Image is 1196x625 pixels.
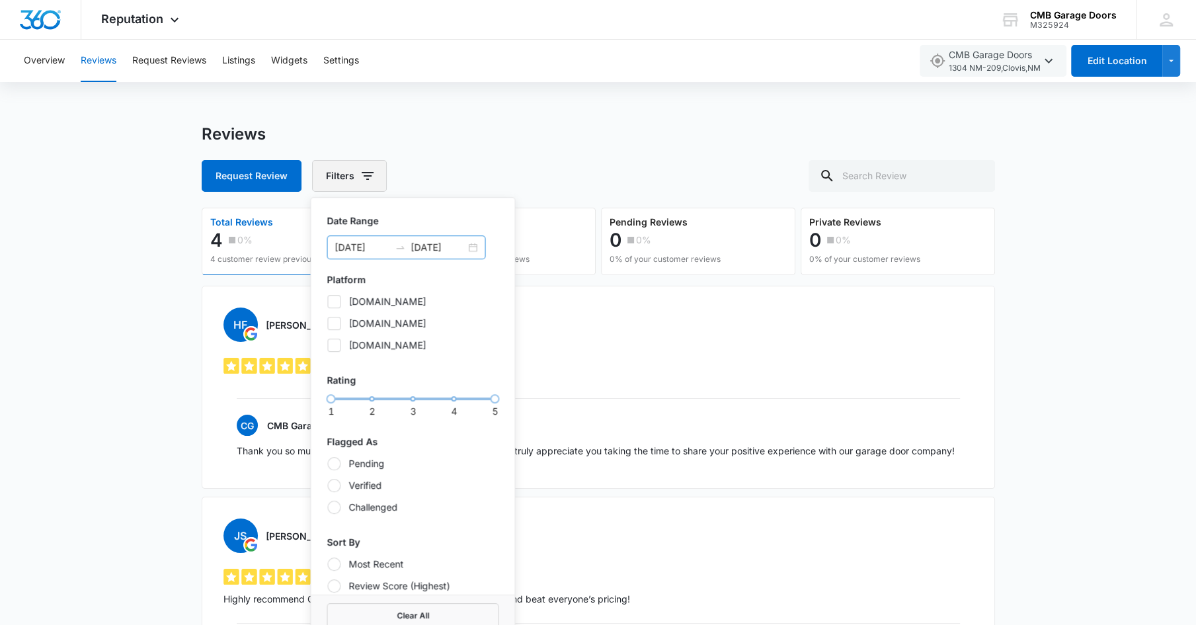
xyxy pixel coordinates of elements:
[202,160,301,192] button: Request Review
[223,308,258,342] span: Hf
[327,373,498,387] p: Rating
[836,235,851,245] p: 0%
[210,253,341,265] p: 4 customer review previous period
[610,218,721,227] p: Pending Reviews
[920,45,1066,77] button: CMB Garage Doors1304 NM-209,Clovis,NM
[327,500,498,514] label: Challenged
[949,62,1041,75] span: 1304 NM-209 , Clovis , NM
[223,519,258,553] span: JS
[369,404,375,419] span: 2
[81,40,116,82] button: Reviews
[395,242,405,253] span: swap-right
[271,40,307,82] button: Widgets
[237,444,960,458] p: Thank you so much for the 5-star rating, [PERSON_NAME]! We truly appreciate you taking the time t...
[328,404,334,419] span: 1
[327,435,498,448] p: Flagged As
[809,160,995,192] input: Search Review
[949,48,1041,75] span: CMB Garage Doors
[395,242,405,253] span: to
[237,235,253,245] p: 0%
[411,240,465,255] input: End date
[327,272,498,286] p: Platform
[222,40,255,82] button: Listings
[266,318,342,332] h3: [PERSON_NAME]
[245,326,257,342] img: google.svg
[210,229,223,251] p: 4
[327,579,498,593] label: Review Score (Highest)
[266,529,342,543] h3: [PERSON_NAME]
[327,535,498,549] p: Sort By
[610,253,721,265] p: 0% of your customer reviews
[610,229,621,251] p: 0
[202,124,266,144] h1: Reviews
[312,160,387,192] button: Filters
[101,12,163,26] span: Reputation
[809,218,920,227] p: Private Reviews
[237,415,258,436] span: CG
[327,557,498,571] label: Most Recent
[327,456,498,470] label: Pending
[245,537,257,553] img: google.svg
[809,229,821,251] p: 0
[132,40,206,82] button: Request Reviews
[327,316,498,330] label: [DOMAIN_NAME]
[335,240,389,255] input: Start date
[809,253,920,265] p: 0% of your customer reviews
[223,592,973,606] p: Highly recommend CMB Lubbock. They were highly professional and beat everyone’s pricing!
[1030,21,1117,30] div: account id
[327,338,498,352] label: [DOMAIN_NAME]
[1071,45,1162,77] button: Edit Location
[24,40,65,82] button: Overview
[1030,10,1117,21] div: account name
[492,404,498,419] span: 5
[267,419,354,433] h4: CMB Garage Doors
[410,404,416,419] span: 3
[323,40,359,82] button: Settings
[451,404,457,419] span: 4
[210,218,341,227] p: Total Reviews
[327,478,498,492] label: Verified
[327,294,498,308] label: [DOMAIN_NAME]
[327,214,498,228] p: Date Range
[636,235,651,245] p: 0%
